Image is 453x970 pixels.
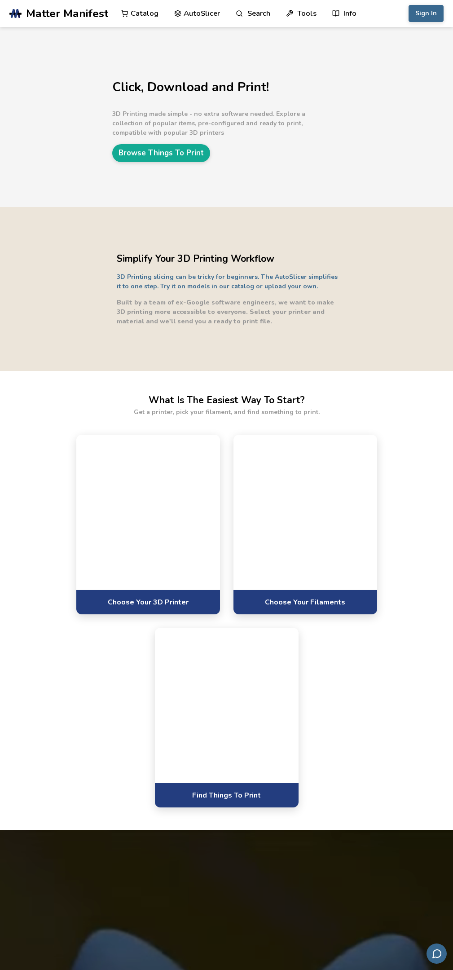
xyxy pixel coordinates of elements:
[76,590,220,614] a: Choose Your 3D Printer
[112,109,337,137] p: 3D Printing made simple - no extra software needed. Explore a collection of popular items, pre-co...
[117,272,341,291] p: 3D Printing slicing can be tricky for beginners. The AutoSlicer simplifies it to one step. Try it...
[233,590,377,614] a: Choose Your Filaments
[117,252,341,266] h2: Simplify Your 3D Printing Workflow
[427,944,447,964] button: Send feedback via email
[409,5,444,22] button: Sign In
[117,298,341,326] p: Built by a team of ex-Google software engineers, we want to make 3D printing more accessible to e...
[134,407,320,417] p: Get a printer, pick your filament, and find something to print.
[112,144,210,162] a: Browse Things To Print
[149,393,305,407] h2: What Is The Easiest Way To Start?
[112,80,337,94] h1: Click, Download and Print!
[26,7,108,20] span: Matter Manifest
[155,783,299,807] a: Find Things To Print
